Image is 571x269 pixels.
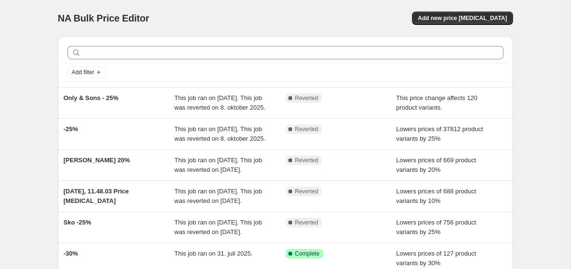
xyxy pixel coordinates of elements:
span: This job ran on [DATE]. This job was reverted on [DATE]. [174,219,262,235]
span: Sko -25% [64,219,91,226]
span: Reverted [295,157,319,164]
span: This job ran on [DATE]. This job was reverted on [DATE]. [174,157,262,173]
span: [PERSON_NAME] 20% [64,157,130,164]
span: Reverted [295,125,319,133]
span: Lowers prices of 669 product variants by 20% [396,157,476,173]
span: -30% [64,250,78,257]
span: Lowers prices of 127 product variants by 30% [396,250,476,267]
span: Lowers prices of 37812 product variants by 25% [396,125,483,142]
span: Reverted [295,219,319,226]
span: NA Bulk Price Editor [58,13,149,23]
span: Add new price [MEDICAL_DATA] [418,14,507,22]
span: Only & Sons - 25% [64,94,119,101]
button: Add filter [68,67,106,78]
span: Reverted [295,188,319,195]
span: This job ran on [DATE]. This job was reverted on 8. oktober 2025. [174,94,265,111]
button: Add new price [MEDICAL_DATA] [412,11,513,25]
span: This job ran on [DATE]. This job was reverted on [DATE]. [174,188,262,204]
span: This job ran on [DATE]. This job was reverted on 8. oktober 2025. [174,125,265,142]
span: [DATE], 11.48.03 Price [MEDICAL_DATA] [64,188,129,204]
span: This job ran on 31. juli 2025. [174,250,252,257]
span: This price change affects 120 product variants. [396,94,478,111]
span: Add filter [72,68,94,76]
span: Complete [295,250,320,258]
span: Reverted [295,94,319,102]
span: Lowers prices of 756 product variants by 25% [396,219,476,235]
span: -25% [64,125,78,133]
span: Lowers prices of 688 product variants by 10% [396,188,476,204]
